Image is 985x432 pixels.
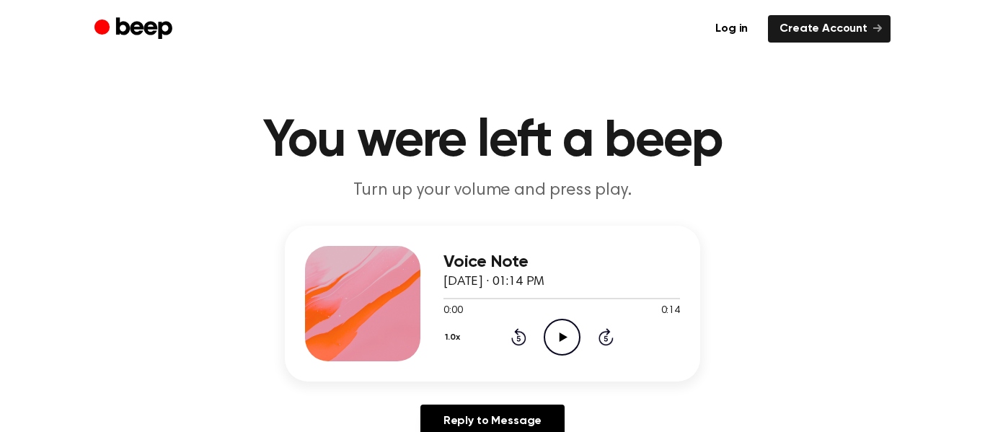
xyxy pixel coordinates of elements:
h3: Voice Note [443,252,680,272]
a: Log in [704,15,759,43]
span: 0:00 [443,304,462,319]
a: Beep [94,15,176,43]
a: Create Account [768,15,891,43]
button: 1.0x [443,325,466,350]
p: Turn up your volume and press play. [216,179,769,203]
span: [DATE] · 01:14 PM [443,275,544,288]
span: 0:14 [661,304,680,319]
h1: You were left a beep [123,115,862,167]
